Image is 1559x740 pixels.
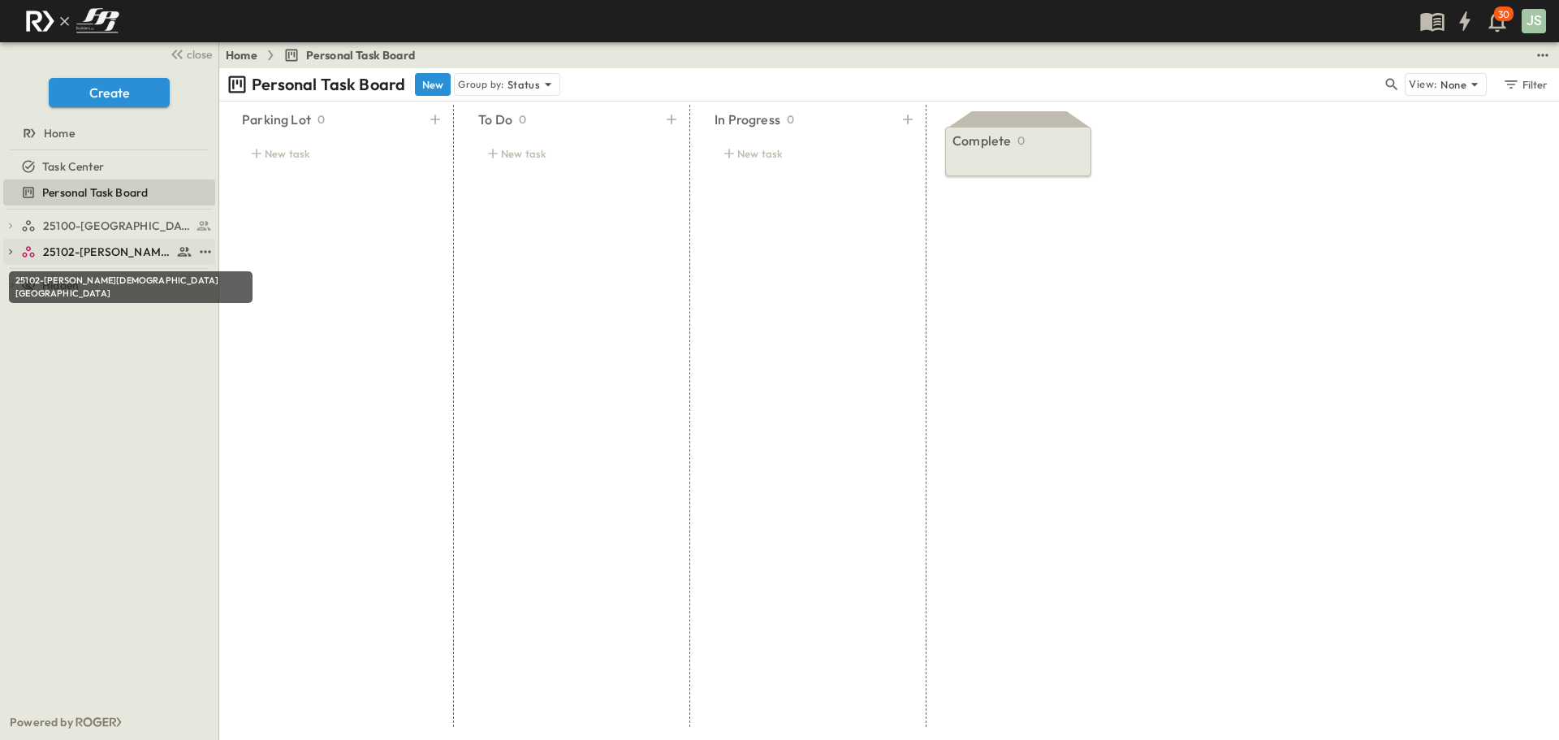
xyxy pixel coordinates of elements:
[3,180,215,206] div: Personal Task Boardtest
[1533,45,1553,65] button: test
[196,242,215,262] button: test
[1498,8,1509,21] p: 30
[952,131,1011,150] p: Complete
[1522,9,1546,33] div: JS
[49,78,170,107] button: Create
[42,184,148,201] span: Personal Task Board
[1440,76,1466,93] p: None
[478,110,512,129] p: To Do
[226,47,425,63] nav: breadcrumbs
[1017,132,1025,149] p: 0
[163,42,215,65] button: close
[242,110,311,129] p: Parking Lot
[519,111,526,128] p: 0
[715,142,900,165] div: New task
[21,214,212,237] a: 25100-Vanguard Prep School
[3,122,212,145] a: Home
[19,4,125,38] img: c8d7d1ed905e502e8f77bf7063faec64e13b34fdb1f2bdd94b0e311fc34f8000.png
[1520,7,1548,35] button: JS
[3,239,215,265] div: 25102-Christ The Redeemer Anglican Churchtest
[252,73,405,96] p: Personal Task Board
[787,111,794,128] p: 0
[1496,73,1553,96] button: Filter
[44,125,75,141] span: Home
[242,142,427,165] div: New task
[43,218,192,234] span: 25100-Vanguard Prep School
[3,155,212,178] a: Task Center
[226,47,257,63] a: Home
[3,213,215,239] div: 25100-Vanguard Prep Schooltest
[478,142,663,165] div: New task
[317,111,325,128] p: 0
[9,271,253,303] div: 25102-[PERSON_NAME][DEMOGRAPHIC_DATA][GEOGRAPHIC_DATA]
[715,110,780,129] p: In Progress
[1502,76,1548,93] div: Filter
[415,73,451,96] button: New
[306,47,415,63] span: Personal Task Board
[507,76,540,93] p: Status
[42,158,104,175] span: Task Center
[43,244,172,260] span: 25102-Christ The Redeemer Anglican Church
[21,240,192,263] a: 25102-Christ The Redeemer Anglican Church
[1409,76,1437,93] p: View:
[283,47,415,63] a: Personal Task Board
[458,76,504,93] p: Group by:
[3,181,212,204] a: Personal Task Board
[187,46,212,63] span: close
